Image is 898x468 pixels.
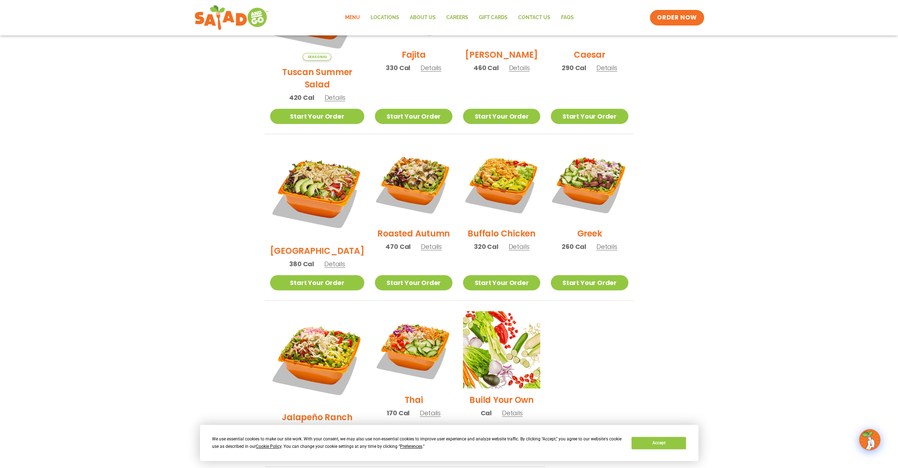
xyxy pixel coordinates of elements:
[596,63,617,72] span: Details
[375,311,452,388] img: Product photo for Thai Salad
[469,394,534,406] h2: Build Your Own
[577,227,602,240] h2: Greek
[474,63,499,73] span: 460 Cal
[270,145,365,239] img: Product photo for BBQ Ranch Salad
[324,93,345,102] span: Details
[468,227,535,240] h2: Buffalo Chicken
[562,242,586,251] span: 260 Cal
[200,425,698,461] div: Cookie Consent Prompt
[386,63,410,73] span: 330 Cal
[212,435,623,450] div: We use essential cookies to make our site work. With your consent, we may also use non-essential ...
[340,10,579,26] nav: Menu
[400,444,422,449] span: Preferences
[551,145,628,222] img: Product photo for Greek Salad
[463,311,540,388] img: Product photo for Build Your Own
[270,109,365,124] a: Start Your Order
[509,63,530,72] span: Details
[596,242,617,251] span: Details
[340,10,365,26] a: Menu
[513,10,556,26] a: Contact Us
[402,48,426,61] h2: Fajita
[194,4,269,32] img: new-SAG-logo-768×292
[421,242,442,251] span: Details
[562,63,586,73] span: 290 Cal
[385,242,411,251] span: 470 Cal
[270,245,365,257] h2: [GEOGRAPHIC_DATA]
[441,10,474,26] a: Careers
[574,48,605,61] h2: Caesar
[463,109,540,124] a: Start Your Order
[860,430,880,450] img: wpChatIcon
[480,408,491,418] span: Cal
[502,409,523,417] span: Details
[270,275,365,290] a: Start Your Order
[421,63,441,72] span: Details
[387,408,410,418] span: 170 Cal
[551,275,628,290] a: Start Your Order
[508,242,529,251] span: Details
[324,259,345,268] span: Details
[289,259,314,269] span: 380 Cal
[405,394,423,406] h2: Thai
[405,10,441,26] a: About Us
[270,311,365,406] img: Product photo for Jalapeño Ranch Salad
[420,409,441,417] span: Details
[556,10,579,26] a: FAQs
[375,275,452,290] a: Start Your Order
[375,145,452,222] img: Product photo for Roasted Autumn Salad
[551,109,628,124] a: Start Your Order
[282,411,353,423] h2: Jalapeño Ranch
[377,227,450,240] h2: Roasted Autumn
[474,10,513,26] a: GIFT CARDS
[365,10,405,26] a: Locations
[465,48,538,61] h2: [PERSON_NAME]
[375,109,452,124] a: Start Your Order
[463,145,540,222] img: Product photo for Buffalo Chicken Salad
[256,444,281,449] span: Cookie Policy
[631,437,686,449] button: Accept
[270,66,365,91] h2: Tuscan Summer Salad
[474,242,498,251] span: 320 Cal
[289,93,314,102] span: 420 Cal
[650,10,704,25] a: ORDER NOW
[303,53,331,61] span: Seasonal
[463,275,540,290] a: Start Your Order
[657,13,697,22] span: ORDER NOW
